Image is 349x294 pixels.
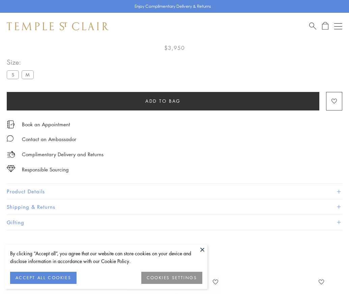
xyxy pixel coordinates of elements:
button: Product Details [7,184,342,199]
button: Add to bag [7,92,319,110]
a: Book an Appointment [22,121,70,128]
a: Open Shopping Bag [322,22,328,30]
img: icon_delivery.svg [7,150,15,159]
span: Size: [7,57,36,68]
button: ACCEPT ALL COOKIES [10,272,77,284]
button: Open navigation [334,22,342,30]
button: COOKIES SETTINGS [141,272,202,284]
div: Responsible Sourcing [22,165,69,174]
span: $3,950 [164,43,185,52]
label: S [7,70,19,79]
a: Search [309,22,316,30]
p: Complimentary Delivery and Returns [22,150,104,159]
img: icon_appointment.svg [7,121,15,128]
img: MessageIcon-01_2.svg [7,135,13,142]
div: Contact an Ambassador [22,135,76,143]
label: M [22,70,34,79]
span: Add to bag [145,97,181,105]
img: icon_sourcing.svg [7,165,15,172]
img: Temple St. Clair [7,22,109,30]
button: Gifting [7,215,342,230]
div: By clicking “Accept all”, you agree that our website can store cookies on your device and disclos... [10,250,202,265]
p: Enjoy Complimentary Delivery & Returns [135,3,211,10]
button: Shipping & Returns [7,199,342,215]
